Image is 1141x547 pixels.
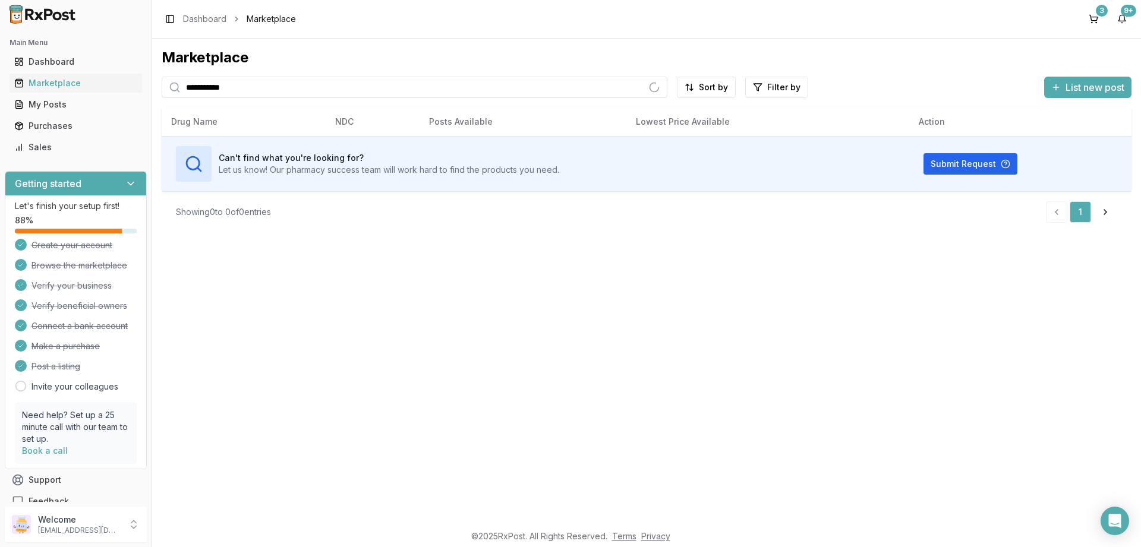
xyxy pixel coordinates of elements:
[10,72,142,94] a: Marketplace
[5,5,81,24] img: RxPost Logo
[15,214,33,226] span: 88 %
[14,99,137,110] div: My Posts
[10,94,142,115] a: My Posts
[745,77,808,98] button: Filter by
[1096,5,1108,17] div: 3
[1121,5,1136,17] div: 9+
[612,531,636,541] a: Terms
[38,514,121,526] p: Welcome
[29,495,69,507] span: Feedback
[14,56,137,68] div: Dashboard
[183,13,296,25] nav: breadcrumb
[5,491,147,512] button: Feedback
[699,81,728,93] span: Sort by
[12,515,31,534] img: User avatar
[10,38,142,48] h2: Main Menu
[22,409,130,445] p: Need help? Set up a 25 minute call with our team to set up.
[22,445,68,456] a: Book a call
[38,526,121,535] p: [EMAIL_ADDRESS][DOMAIN_NAME]
[5,95,147,114] button: My Posts
[923,153,1017,175] button: Submit Request
[14,77,137,89] div: Marketplace
[1044,77,1131,98] button: List new post
[641,531,670,541] a: Privacy
[15,200,137,212] p: Let's finish your setup first!
[31,381,118,393] a: Invite your colleagues
[247,13,296,25] span: Marketplace
[31,280,112,292] span: Verify your business
[176,206,271,218] div: Showing 0 to 0 of 0 entries
[162,107,326,136] th: Drug Name
[1101,507,1129,535] div: Open Intercom Messenger
[31,361,80,372] span: Post a listing
[31,300,127,312] span: Verify beneficial owners
[162,48,1131,67] div: Marketplace
[10,51,142,72] a: Dashboard
[5,52,147,71] button: Dashboard
[5,74,147,93] button: Marketplace
[5,469,147,491] button: Support
[909,107,1131,136] th: Action
[1084,10,1103,29] button: 3
[31,239,112,251] span: Create your account
[14,120,137,132] div: Purchases
[767,81,800,93] span: Filter by
[1112,10,1131,29] button: 9+
[14,141,137,153] div: Sales
[219,164,559,176] p: Let us know! Our pharmacy success team will work hard to find the products you need.
[420,107,626,136] th: Posts Available
[5,138,147,157] button: Sales
[31,340,100,352] span: Make a purchase
[326,107,420,136] th: NDC
[31,320,128,332] span: Connect a bank account
[5,116,147,135] button: Purchases
[1066,80,1124,94] span: List new post
[31,260,127,271] span: Browse the marketplace
[15,176,81,191] h3: Getting started
[219,152,559,164] h3: Can't find what you're looking for?
[10,137,142,158] a: Sales
[1070,201,1091,223] a: 1
[1044,83,1131,94] a: List new post
[1046,201,1117,223] nav: pagination
[626,107,909,136] th: Lowest Price Available
[10,115,142,137] a: Purchases
[1093,201,1117,223] a: Go to next page
[677,77,736,98] button: Sort by
[183,13,226,25] a: Dashboard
